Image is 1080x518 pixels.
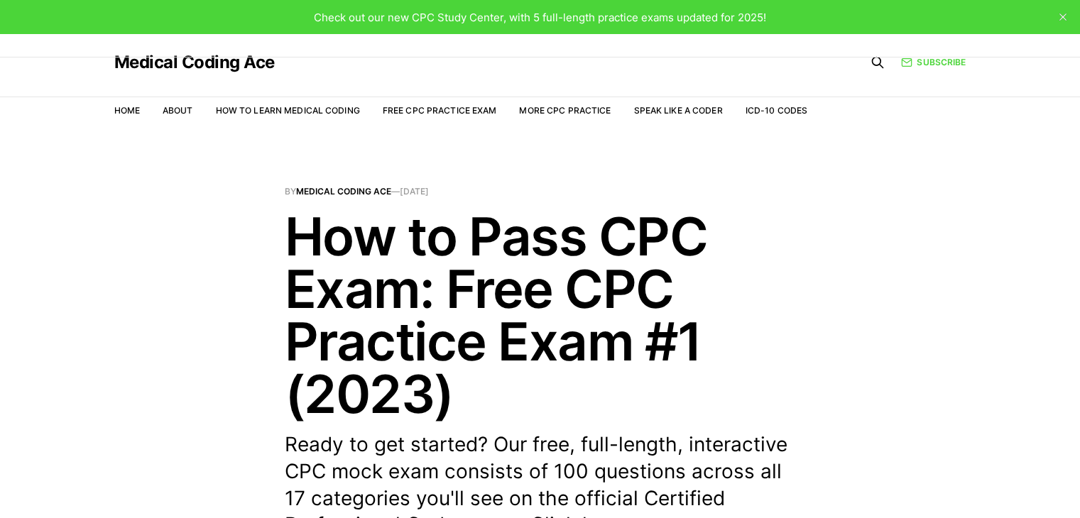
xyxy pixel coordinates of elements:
[519,105,611,116] a: More CPC Practice
[114,54,275,71] a: Medical Coding Ace
[400,186,429,197] time: [DATE]
[296,186,391,197] a: Medical Coding Ace
[746,105,807,116] a: ICD-10 Codes
[1052,6,1074,28] button: close
[163,105,193,116] a: About
[285,210,796,420] h1: How to Pass CPC Exam: Free CPC Practice Exam #1 (2023)
[314,11,766,24] span: Check out our new CPC Study Center, with 5 full-length practice exams updated for 2025!
[216,105,360,116] a: How to Learn Medical Coding
[114,105,140,116] a: Home
[901,55,966,69] a: Subscribe
[383,105,497,116] a: Free CPC Practice Exam
[634,105,723,116] a: Speak Like a Coder
[285,187,796,196] span: By —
